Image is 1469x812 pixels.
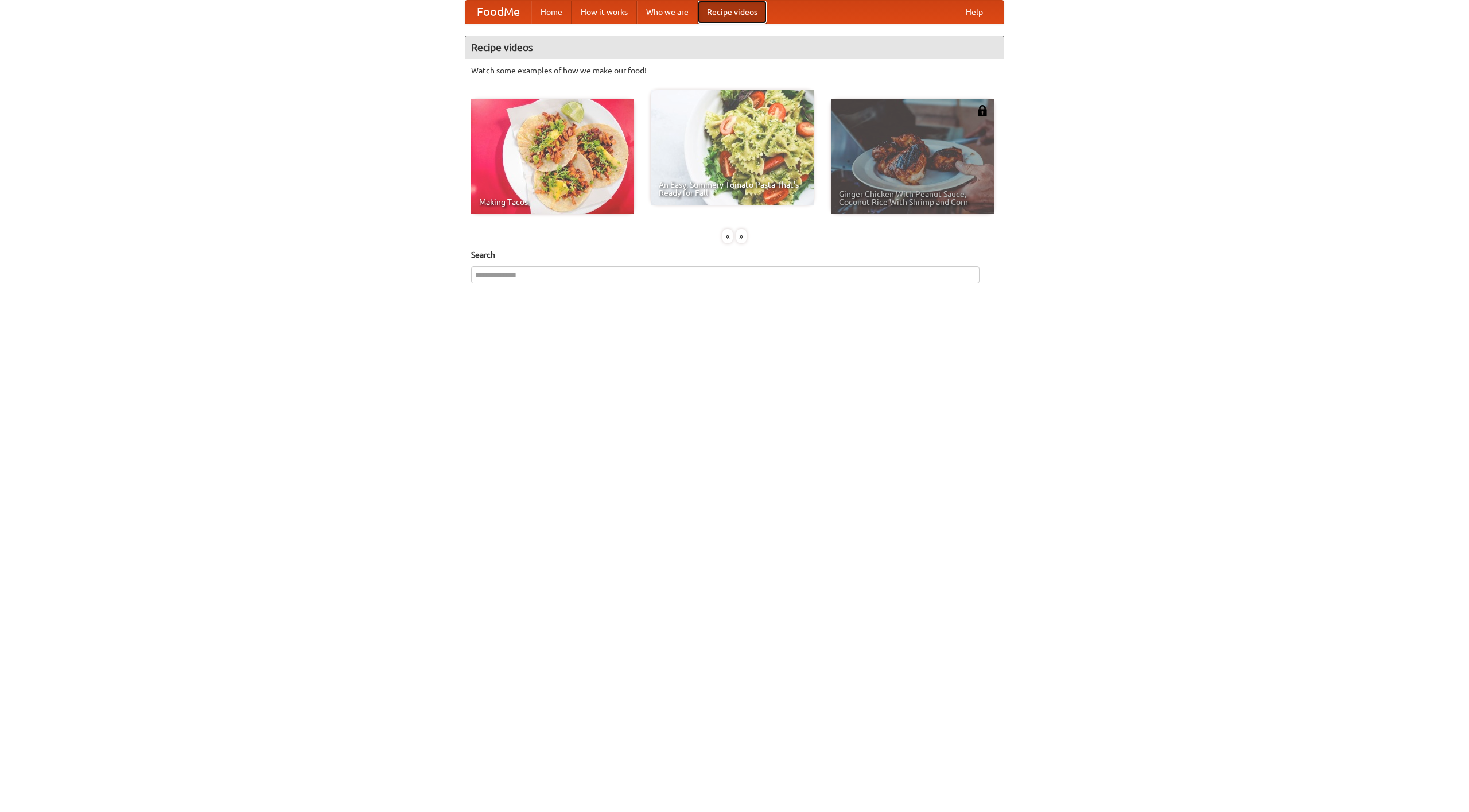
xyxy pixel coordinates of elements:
a: Who we are [637,1,698,24]
a: Home [531,1,572,24]
p: Watch some examples of how we make our food! [471,65,998,76]
span: An Easy, Summery Tomato Pasta That's Ready for Fall [659,181,806,197]
h5: Search [471,249,998,261]
a: FoodMe [465,1,531,24]
a: Help [957,1,992,24]
img: 483408.png [977,105,988,116]
span: Making Tacos [479,198,626,206]
a: Making Tacos [471,99,634,214]
a: Recipe videos [698,1,767,24]
div: » [736,229,747,243]
a: How it works [572,1,637,24]
a: An Easy, Summery Tomato Pasta That's Ready for Fall [651,90,814,205]
h4: Recipe videos [465,36,1004,59]
div: « [722,229,733,243]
